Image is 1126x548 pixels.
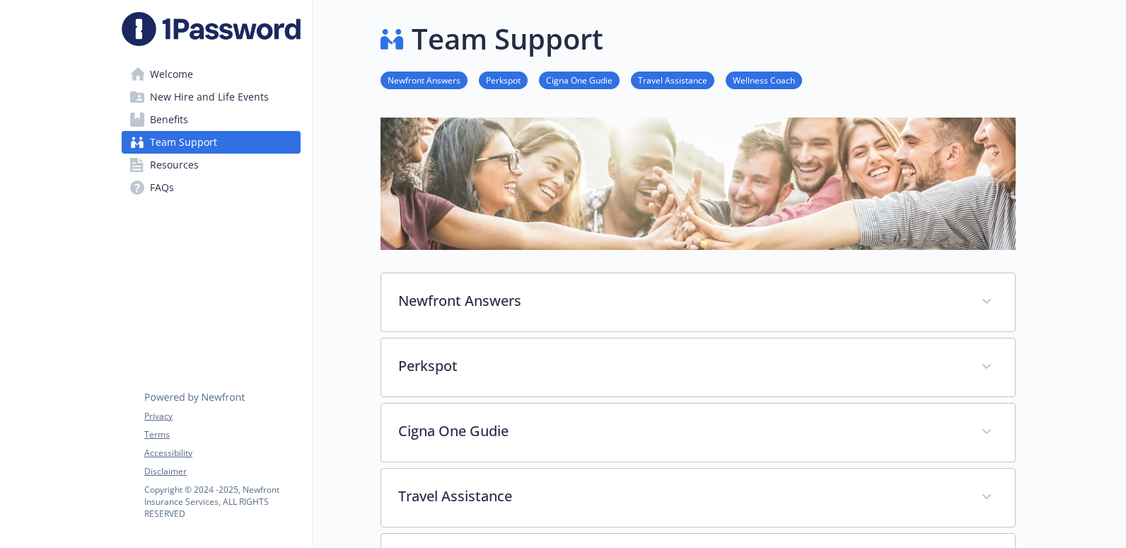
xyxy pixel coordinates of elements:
p: Newfront Answers [398,290,964,312]
a: New Hire and Life Events [122,86,301,108]
h1: Team Support [412,18,603,60]
a: Newfront Answers [381,73,468,86]
p: Perkspot [398,355,964,377]
a: Privacy [144,410,300,423]
span: New Hire and Life Events [150,86,269,108]
p: Cigna One Gudie [398,421,964,442]
a: Accessibility [144,447,300,459]
p: Travel Assistance [398,486,964,507]
a: Welcome [122,63,301,86]
p: Copyright © 2024 - 2025 , Newfront Insurance Services, ALL RIGHTS RESERVED [144,484,300,520]
a: Benefits [122,108,301,131]
span: Welcome [150,63,193,86]
span: Team Support [150,131,217,154]
a: Cigna One Gudie [539,73,620,86]
div: Travel Assistance [381,469,1015,527]
a: Terms [144,428,300,441]
a: Disclaimer [144,465,300,478]
a: Perkspot [479,73,528,86]
div: Perkspot [381,338,1015,396]
div: Newfront Answers [381,273,1015,331]
img: team support page banner [381,118,1016,250]
a: Travel Assistance [631,73,714,86]
span: FAQs [150,176,174,199]
a: Resources [122,154,301,176]
span: Benefits [150,108,188,131]
a: Wellness Coach [726,73,802,86]
a: Team Support [122,131,301,154]
span: Resources [150,154,199,176]
a: FAQs [122,176,301,199]
div: Cigna One Gudie [381,404,1015,462]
